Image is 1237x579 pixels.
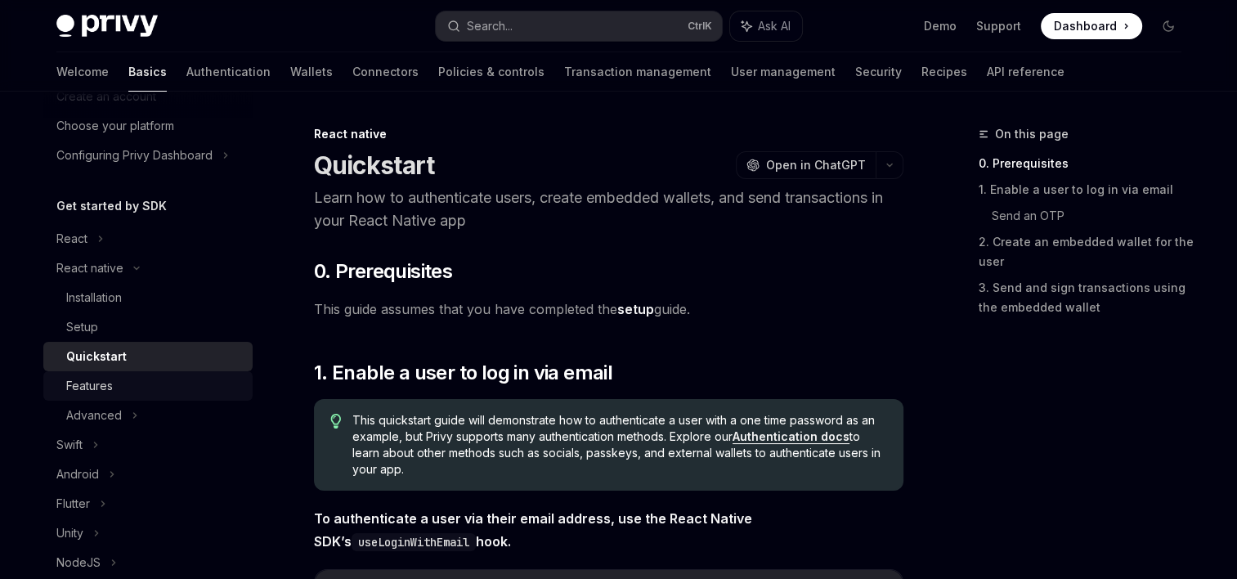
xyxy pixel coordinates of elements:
[992,203,1194,229] a: Send an OTP
[66,288,122,307] div: Installation
[56,15,158,38] img: dark logo
[314,150,435,180] h1: Quickstart
[688,20,712,33] span: Ctrl K
[979,275,1194,321] a: 3. Send and sign transactions using the embedded wallet
[66,376,113,396] div: Features
[736,151,876,179] button: Open in ChatGPT
[731,52,836,92] a: User management
[56,553,101,572] div: NodeJS
[730,11,802,41] button: Ask AI
[43,283,253,312] a: Installation
[564,52,711,92] a: Transaction management
[186,52,271,92] a: Authentication
[56,523,83,543] div: Unity
[979,150,1194,177] a: 0. Prerequisites
[56,196,167,216] h5: Get started by SDK
[352,412,886,478] span: This quickstart guide will demonstrate how to authenticate a user with a one time password as an ...
[855,52,902,92] a: Security
[924,18,957,34] a: Demo
[43,312,253,342] a: Setup
[314,258,452,285] span: 0. Prerequisites
[314,510,752,550] strong: To authenticate a user via their email address, use the React Native SDK’s hook.
[330,414,342,429] svg: Tip
[352,533,476,551] code: useLoginWithEmail
[921,52,967,92] a: Recipes
[1155,13,1181,39] button: Toggle dark mode
[56,146,213,165] div: Configuring Privy Dashboard
[314,126,903,142] div: React native
[66,347,127,366] div: Quickstart
[314,186,903,232] p: Learn how to authenticate users, create embedded wallets, and send transactions in your React Nat...
[314,298,903,321] span: This guide assumes that you have completed the guide.
[314,360,612,386] span: 1. Enable a user to log in via email
[43,111,253,141] a: Choose your platform
[56,52,109,92] a: Welcome
[1054,18,1117,34] span: Dashboard
[56,258,123,278] div: React native
[979,229,1194,275] a: 2. Create an embedded wallet for the user
[436,11,722,41] button: Search...CtrlK
[987,52,1064,92] a: API reference
[128,52,167,92] a: Basics
[56,494,90,514] div: Flutter
[66,317,98,337] div: Setup
[290,52,333,92] a: Wallets
[995,124,1069,144] span: On this page
[43,371,253,401] a: Features
[56,229,87,249] div: React
[352,52,419,92] a: Connectors
[56,116,174,136] div: Choose your platform
[56,435,83,455] div: Swift
[766,157,866,173] span: Open in ChatGPT
[438,52,545,92] a: Policies & controls
[66,406,122,425] div: Advanced
[1041,13,1142,39] a: Dashboard
[467,16,513,36] div: Search...
[758,18,791,34] span: Ask AI
[733,429,849,444] a: Authentication docs
[979,177,1194,203] a: 1. Enable a user to log in via email
[56,465,99,484] div: Android
[617,301,654,318] a: setup
[976,18,1021,34] a: Support
[43,342,253,371] a: Quickstart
